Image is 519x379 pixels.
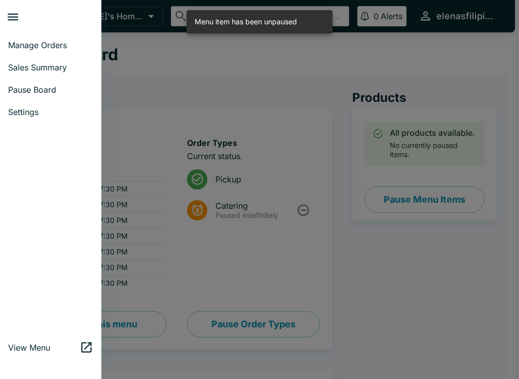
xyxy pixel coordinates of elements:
span: View Menu [8,343,80,353]
span: Sales Summary [8,62,93,72]
div: Menu item has been unpaused [195,13,297,30]
span: Manage Orders [8,40,93,50]
span: Settings [8,107,93,117]
span: Pause Board [8,85,93,95]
